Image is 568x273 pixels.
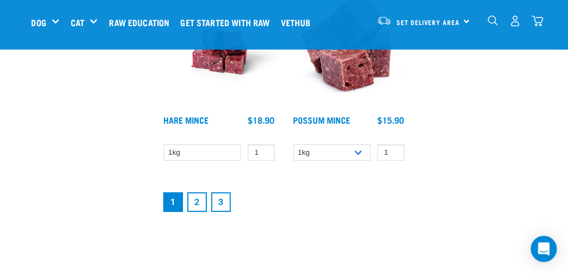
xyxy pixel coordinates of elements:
a: Possum Mince [294,117,351,122]
div: Open Intercom Messenger [531,236,557,262]
a: Vethub [278,1,319,44]
img: user.png [510,15,521,27]
a: Raw Education [106,1,178,44]
div: $18.90 [248,115,275,125]
a: Page 1 [163,192,183,212]
a: Cat [71,16,84,29]
a: Hare Mince [164,117,209,122]
img: van-moving.png [377,16,392,26]
img: home-icon@2x.png [532,15,543,27]
input: 1 [248,144,275,161]
span: Set Delivery Area [397,20,460,24]
a: Get started with Raw [178,1,278,44]
img: home-icon-1@2x.png [488,15,498,26]
a: Goto page 2 [187,192,207,212]
div: $15.90 [378,115,405,125]
input: 1 [377,144,405,161]
a: Goto page 3 [211,192,231,212]
nav: pagination [161,190,537,214]
a: Dog [32,16,46,29]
